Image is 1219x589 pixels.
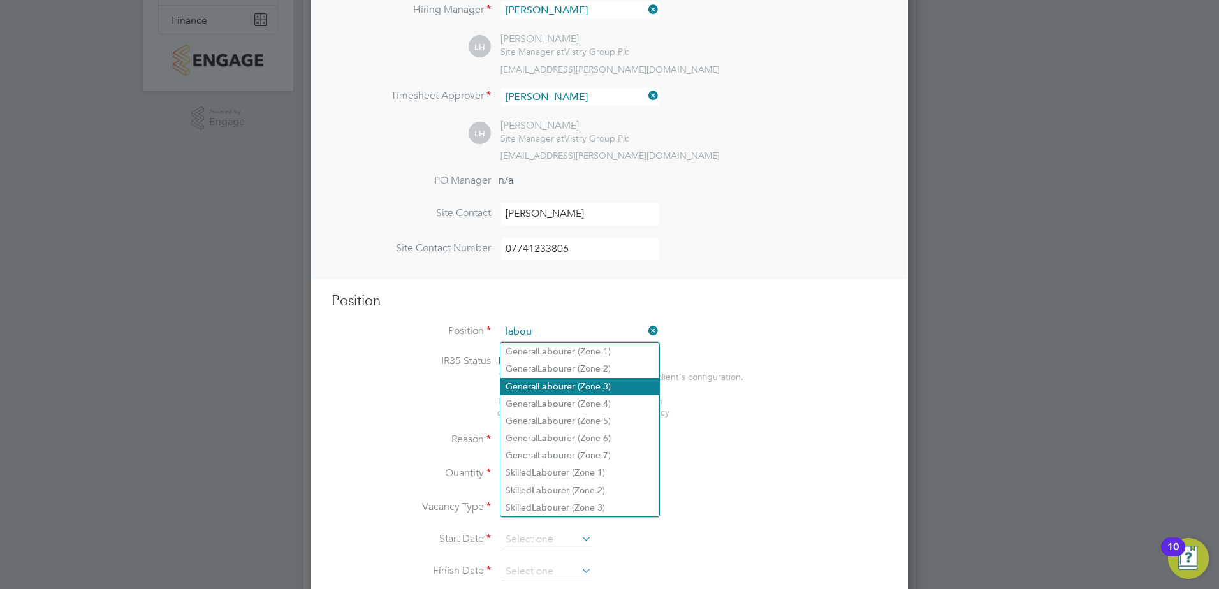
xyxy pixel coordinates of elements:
[500,412,659,430] li: General rer (Zone 5)
[537,363,564,374] b: Labou
[332,467,491,480] label: Quantity
[501,530,592,549] input: Select one
[500,378,659,395] li: General rer (Zone 3)
[501,323,659,342] input: Search for...
[537,433,564,444] b: Labou
[332,354,491,368] label: IR35 Status
[532,502,558,513] b: Labou
[497,395,669,418] span: The status determination for this position can be updated after creating the vacancy
[332,242,491,255] label: Site Contact Number
[537,398,564,409] b: Labou
[500,482,659,499] li: Skilled rer (Zone 2)
[532,467,558,478] b: Labou
[499,368,743,382] div: This feature can be enabled under this client's configuration.
[332,89,491,103] label: Timesheet Approver
[500,150,720,161] span: [EMAIL_ADDRESS][PERSON_NAME][DOMAIN_NAME]
[499,354,602,367] span: Disabled for this client.
[332,433,491,446] label: Reason
[1168,538,1209,579] button: Open Resource Center, 10 new notifications
[332,207,491,220] label: Site Contact
[332,174,491,187] label: PO Manager
[332,500,491,514] label: Vacancy Type
[500,133,564,144] span: Site Manager at
[501,1,659,20] input: Search for...
[500,46,564,57] span: Site Manager at
[1167,547,1179,564] div: 10
[499,174,513,187] span: n/a
[500,343,659,360] li: General rer (Zone 1)
[500,64,720,75] span: [EMAIL_ADDRESS][PERSON_NAME][DOMAIN_NAME]
[500,464,659,481] li: Skilled rer (Zone 1)
[537,381,564,392] b: Labou
[500,119,629,133] div: [PERSON_NAME]
[501,562,592,581] input: Select one
[500,499,659,516] li: Skilled rer (Zone 3)
[500,33,629,46] div: [PERSON_NAME]
[500,395,659,412] li: General rer (Zone 4)
[500,447,659,464] li: General rer (Zone 7)
[537,346,564,357] b: Labou
[469,122,491,145] span: LH
[500,360,659,377] li: General rer (Zone 2)
[500,430,659,447] li: General rer (Zone 6)
[332,564,491,578] label: Finish Date
[532,485,558,496] b: Labou
[537,450,564,461] b: Labou
[332,324,491,338] label: Position
[332,3,491,17] label: Hiring Manager
[332,532,491,546] label: Start Date
[500,46,629,57] div: Vistry Group Plc
[537,416,564,426] b: Labou
[469,36,491,58] span: LH
[501,88,659,106] input: Search for...
[500,133,629,144] div: Vistry Group Plc
[332,292,887,310] h3: Position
